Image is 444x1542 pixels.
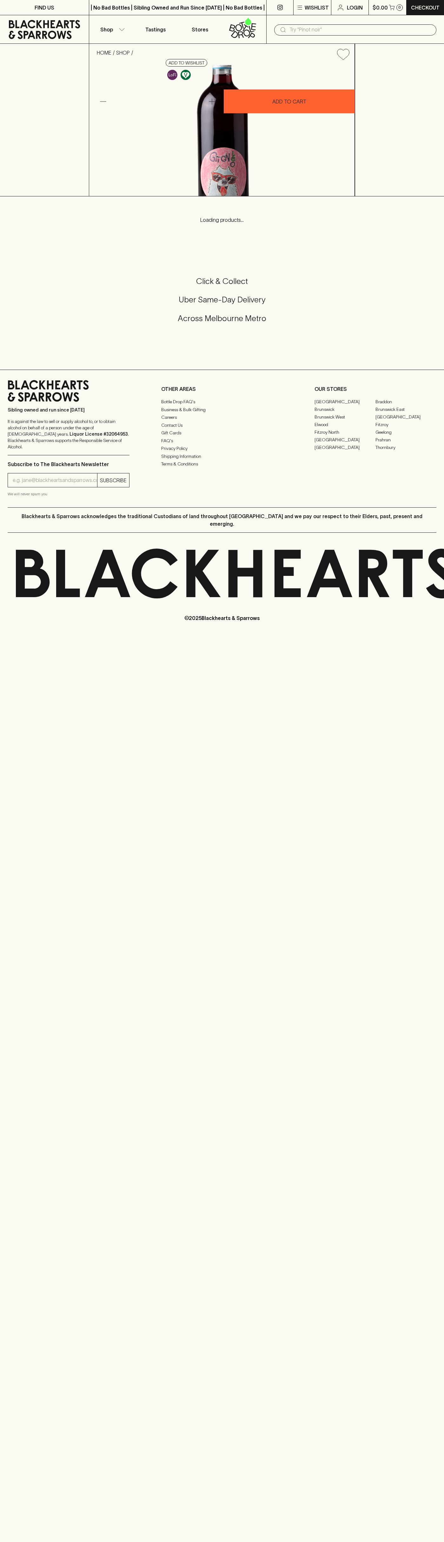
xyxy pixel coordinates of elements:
[8,491,129,497] p: We will never spam you
[398,6,401,9] p: 0
[161,452,283,460] a: Shipping Information
[100,26,113,33] p: Shop
[12,512,432,528] p: Blackhearts & Sparrows acknowledges the traditional Custodians of land throughout [GEOGRAPHIC_DAT...
[161,429,283,437] a: Gift Cards
[161,460,283,468] a: Terms & Conditions
[8,276,436,287] h5: Click & Collect
[97,473,129,487] button: SUBSCRIBE
[161,406,283,413] a: Business & Bulk Gifting
[272,98,306,105] p: ADD TO CART
[289,25,431,35] input: Try "Pinot noir"
[179,68,192,82] a: Made without the use of any animal products.
[315,436,375,444] a: [GEOGRAPHIC_DATA]
[161,421,283,429] a: Contact Us
[6,216,438,224] p: Loading products...
[161,414,283,421] a: Careers
[133,15,178,43] a: Tastings
[166,68,179,82] a: Some may call it natural, others minimum intervention, either way, it’s hands off & maybe even a ...
[116,50,130,56] a: SHOP
[167,70,177,80] img: Lo-Fi
[100,477,127,484] p: SUBSCRIBE
[315,421,375,428] a: Elwood
[181,70,191,80] img: Vegan
[375,398,436,405] a: Braddon
[375,436,436,444] a: Prahran
[375,421,436,428] a: Fitzroy
[178,15,222,43] a: Stores
[375,444,436,451] a: Thornbury
[305,4,329,11] p: Wishlist
[161,445,283,452] a: Privacy Policy
[145,26,166,33] p: Tastings
[192,26,208,33] p: Stores
[8,294,436,305] h5: Uber Same-Day Delivery
[97,50,111,56] a: HOME
[161,437,283,445] a: FAQ's
[335,46,352,63] button: Add to wishlist
[315,385,436,393] p: OUR STORES
[92,65,355,196] img: 40010.png
[373,4,388,11] p: $0.00
[375,413,436,421] a: [GEOGRAPHIC_DATA]
[8,407,129,413] p: Sibling owned and run since [DATE]
[8,418,129,450] p: It is against the law to sell or supply alcohol to, or to obtain alcohol on behalf of a person un...
[315,398,375,405] a: [GEOGRAPHIC_DATA]
[315,428,375,436] a: Fitzroy North
[161,398,283,406] a: Bottle Drop FAQ's
[35,4,54,11] p: FIND US
[315,444,375,451] a: [GEOGRAPHIC_DATA]
[13,475,97,485] input: e.g. jane@blackheartsandsparrows.com.au
[166,59,207,67] button: Add to wishlist
[89,15,134,43] button: Shop
[411,4,440,11] p: Checkout
[8,460,129,468] p: Subscribe to The Blackhearts Newsletter
[375,405,436,413] a: Brunswick East
[224,89,355,113] button: ADD TO CART
[70,432,128,437] strong: Liquor License #32064953
[161,385,283,393] p: OTHER AREAS
[375,428,436,436] a: Geelong
[8,251,436,357] div: Call to action block
[315,405,375,413] a: Brunswick
[315,413,375,421] a: Brunswick West
[8,313,436,324] h5: Across Melbourne Metro
[347,4,363,11] p: Login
